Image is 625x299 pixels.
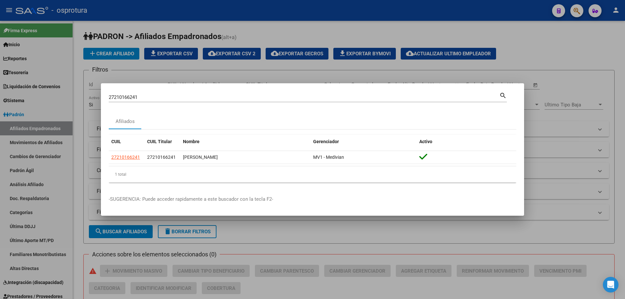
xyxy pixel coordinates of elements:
[109,135,145,149] datatable-header-cell: CUIL
[111,139,121,144] span: CUIL
[111,155,140,160] span: 27210166241
[147,155,176,160] span: 27210166241
[417,135,516,149] datatable-header-cell: Activo
[147,139,172,144] span: CUIL Titular
[109,196,516,203] p: -SUGERENCIA: Puede acceder rapidamente a este buscador con la tecla F2-
[313,155,344,160] span: MV1 - Medivian
[109,166,516,183] div: 1 total
[183,139,200,144] span: Nombre
[603,277,618,292] div: Open Intercom Messenger
[419,139,432,144] span: Activo
[180,135,311,149] datatable-header-cell: Nombre
[116,118,135,125] div: Afiliados
[313,139,339,144] span: Gerenciador
[183,154,308,161] div: [PERSON_NAME]
[499,91,507,99] mat-icon: search
[145,135,180,149] datatable-header-cell: CUIL Titular
[311,135,417,149] datatable-header-cell: Gerenciador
